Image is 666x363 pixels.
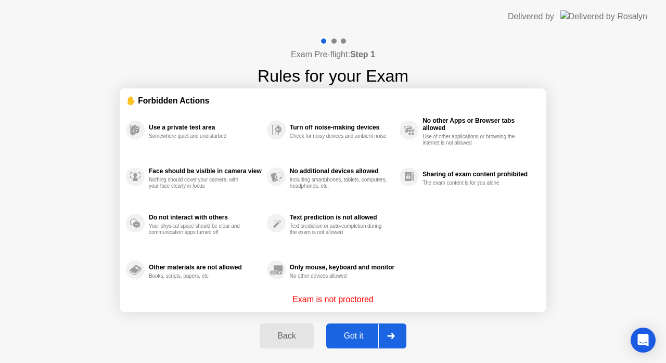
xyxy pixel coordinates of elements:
div: The exam content is for you alone [422,180,521,186]
div: Delivered by [508,10,554,23]
div: Got it [329,331,378,341]
div: No other Apps or Browser tabs allowed [422,117,535,132]
b: Step 1 [350,50,375,59]
div: Text prediction is not allowed [290,214,394,221]
div: Books, scripts, papers, etc [149,273,247,279]
div: Your physical space should be clear and communication apps turned off [149,223,247,236]
button: Back [260,323,313,348]
h1: Rules for your Exam [258,63,408,88]
div: Somewhere quiet and undisturbed [149,133,247,139]
div: Use of other applications or browsing the internet is not allowed [422,134,521,146]
div: Nothing should cover your camera, with your face clearly in focus [149,177,247,189]
button: Got it [326,323,406,348]
div: Check for noisy devices and ambient noise [290,133,388,139]
p: Exam is not proctored [292,293,374,306]
div: Sharing of exam content prohibited [422,171,535,178]
h4: Exam Pre-flight: [291,48,375,61]
div: Use a private test area [149,124,262,131]
div: No additional devices allowed [290,167,394,175]
img: Delivered by Rosalyn [560,10,647,22]
div: Back [263,331,310,341]
div: Other materials are not allowed [149,264,262,271]
div: Text prediction or auto-completion during the exam is not allowed [290,223,388,236]
div: ✋ Forbidden Actions [126,95,540,107]
div: Turn off noise-making devices [290,124,394,131]
div: No other devices allowed [290,273,388,279]
div: Face should be visible in camera view [149,167,262,175]
div: Including smartphones, tablets, computers, headphones, etc. [290,177,388,189]
div: Only mouse, keyboard and monitor [290,264,394,271]
div: Do not interact with others [149,214,262,221]
div: Open Intercom Messenger [631,328,656,353]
